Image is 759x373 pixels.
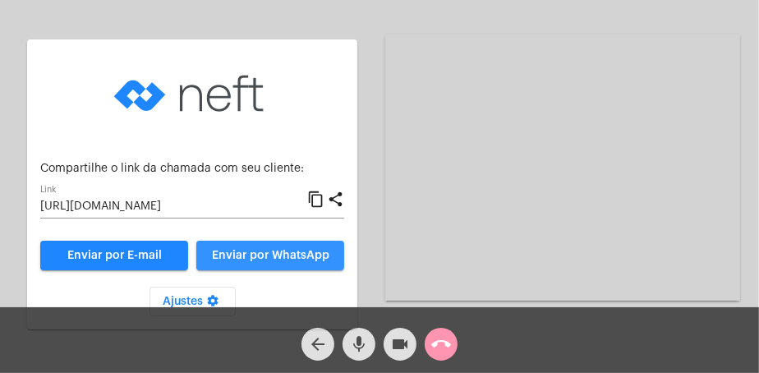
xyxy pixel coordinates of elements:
[327,190,344,210] mat-icon: share
[40,163,344,175] p: Compartilhe o link da chamada com seu cliente:
[40,241,188,270] a: Enviar por E-mail
[67,250,162,261] span: Enviar por E-mail
[431,334,451,354] mat-icon: call_end
[307,190,324,210] mat-icon: content_copy
[110,53,274,135] img: logo-neft-novo-2.png
[390,334,410,354] mat-icon: videocam
[149,287,236,316] button: Ajustes
[196,241,344,270] button: Enviar por WhatsApp
[203,294,223,314] mat-icon: settings
[308,334,328,354] mat-icon: arrow_back
[212,250,329,261] span: Enviar por WhatsApp
[163,296,223,307] span: Ajustes
[349,334,369,354] mat-icon: mic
